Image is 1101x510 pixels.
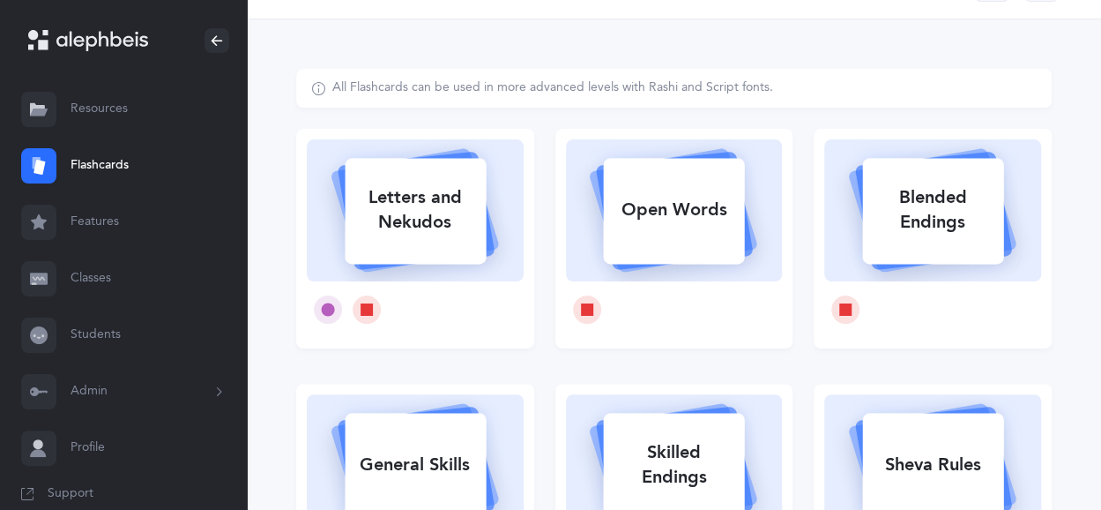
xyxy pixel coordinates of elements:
[345,442,486,488] div: General Skills
[603,430,744,500] div: Skilled Endings
[603,187,744,233] div: Open Words
[1013,422,1080,489] iframe: Drift Widget Chat Controller
[48,485,93,503] span: Support
[332,79,773,97] div: All Flashcards can be used in more advanced levels with Rashi and Script fonts.
[862,442,1003,488] div: Sheva Rules
[345,175,486,245] div: Letters and Nekudos
[862,175,1003,245] div: Blended Endings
